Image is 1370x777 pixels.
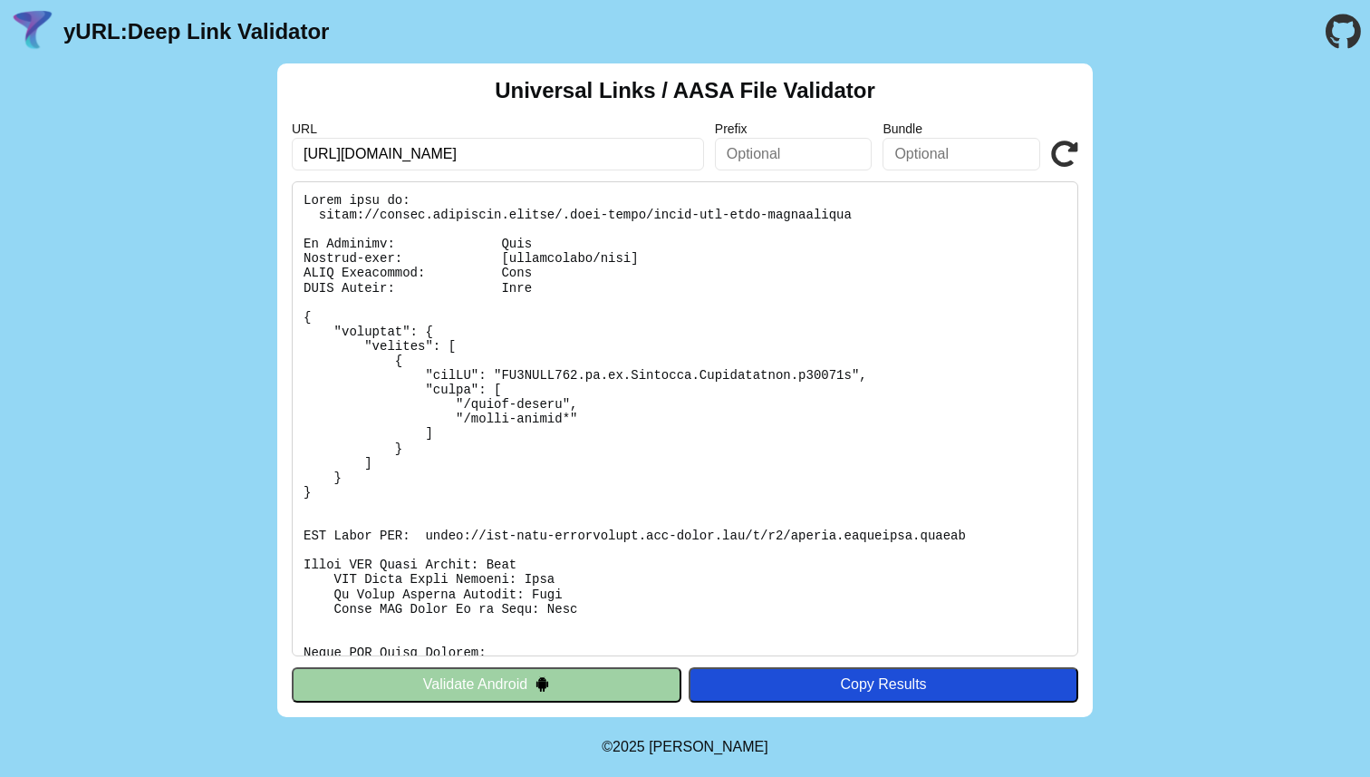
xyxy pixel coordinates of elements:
[883,138,1040,170] input: Optional
[292,181,1078,656] pre: Lorem ipsu do: sitam://consec.adipiscin.elitse/.doei-tempo/incid-utl-etdo-magnaaliqua En Adminimv...
[649,739,768,754] a: Michael Ibragimchayev's Personal Site
[292,667,681,702] button: Validate Android
[613,739,645,754] span: 2025
[495,78,875,103] h2: Universal Links / AASA File Validator
[9,8,56,55] img: yURL Logo
[602,717,767,777] footer: ©
[689,667,1078,702] button: Copy Results
[63,19,329,44] a: yURL:Deep Link Validator
[535,676,550,692] img: droidIcon.svg
[292,121,704,136] label: URL
[883,121,1040,136] label: Bundle
[715,138,873,170] input: Optional
[715,121,873,136] label: Prefix
[292,138,704,170] input: Required
[698,676,1069,693] div: Copy Results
